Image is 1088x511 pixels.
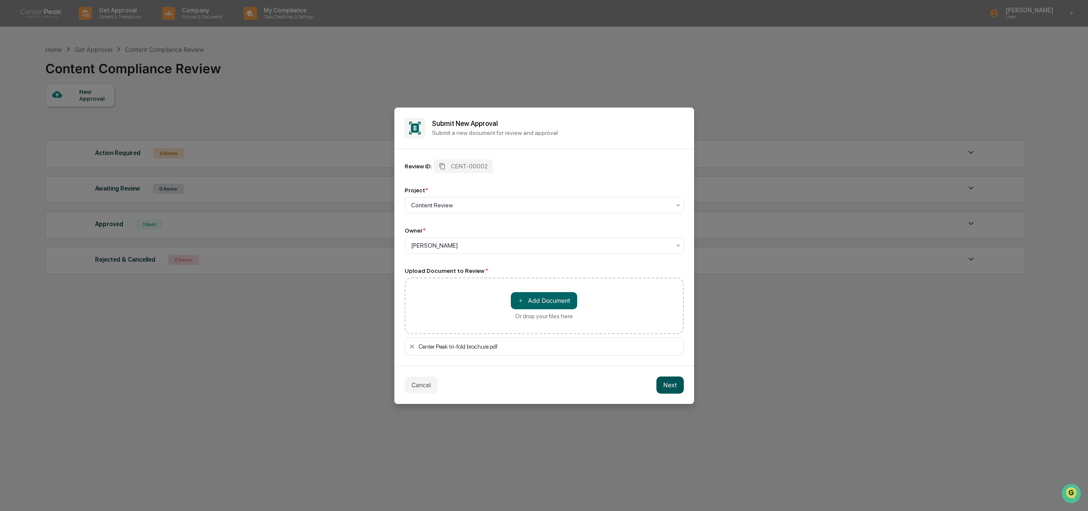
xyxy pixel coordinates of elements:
[60,145,104,152] a: Powered byPylon
[405,227,426,234] div: Owner
[71,108,106,117] span: Attestations
[5,121,57,136] a: 🔎Data Lookup
[419,343,680,350] div: Center Peak tri-fold brochure.pdf
[405,187,428,194] div: Project
[515,313,573,320] div: Or drop your files here
[17,108,55,117] span: Preclearance
[432,129,684,136] p: Submit a new document for review and approval
[29,66,140,74] div: Start new chat
[451,163,488,170] span: CENT-00002
[146,68,156,78] button: Start new chat
[5,105,59,120] a: 🖐️Preclearance
[9,109,15,116] div: 🖐️
[1061,483,1084,506] iframe: Open customer support
[9,125,15,132] div: 🔎
[9,18,156,32] p: How can we help?
[656,377,684,394] button: Next
[29,74,112,81] div: We're offline, we'll be back soon
[9,66,24,81] img: 1746055101610-c473b297-6a78-478c-a979-82029cc54cd1
[59,105,110,120] a: 🗄️Attestations
[62,109,69,116] div: 🗄️
[405,377,438,394] button: Cancel
[405,267,684,274] div: Upload Document to Review
[518,296,524,305] span: ＋
[405,163,432,170] div: Review ID:
[432,120,684,128] h2: Submit New Approval
[85,145,104,152] span: Pylon
[17,124,54,133] span: Data Lookup
[511,292,577,309] button: Or drop your files here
